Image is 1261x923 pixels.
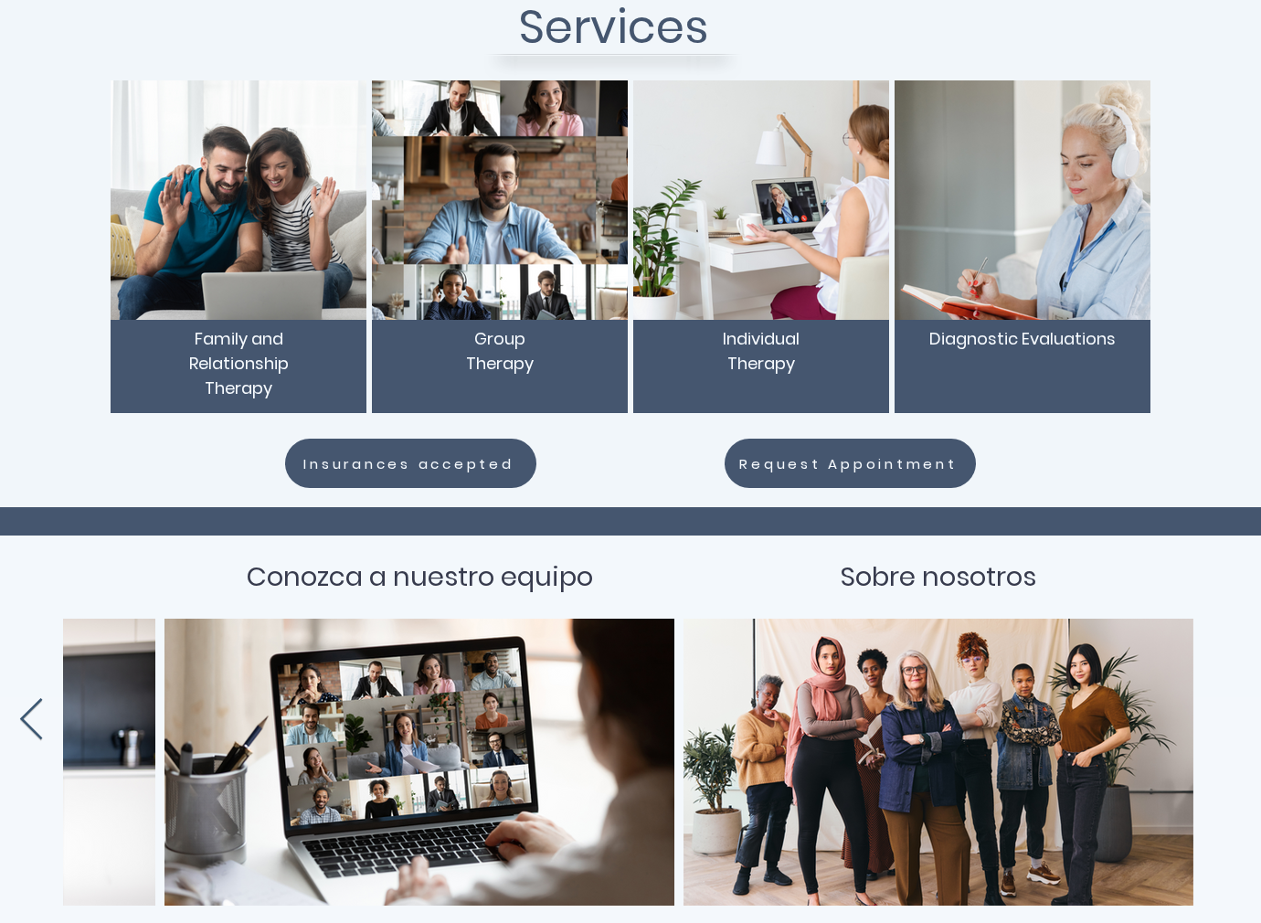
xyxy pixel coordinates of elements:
span: Sobre nosotros [841,558,1036,595]
img: Sobre nosotros [683,619,1193,906]
img: TelebehavioralHealth.US [372,80,628,320]
img: TelebehavioralHealth.US [111,80,366,320]
span: Diagnostic Evaluations [929,327,1116,350]
span: Family and Relationship Therapy [189,327,289,399]
span: Group Therapy [466,327,534,375]
a: Insurances accepted [285,439,536,488]
a: Request Appointment [725,439,976,488]
span: Insurances accepted [303,453,514,474]
span: Individual Therapy [723,327,800,375]
span: Conozca a nuestro equipo [247,558,593,595]
img: TelebehavioralHealth.US [633,80,889,320]
button: Previous Item [18,698,45,743]
img: Conozca a nuestro equipo [164,619,674,906]
span: Request Appointment [739,453,957,474]
img: TelebehavioralHealth.US [895,80,1150,320]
